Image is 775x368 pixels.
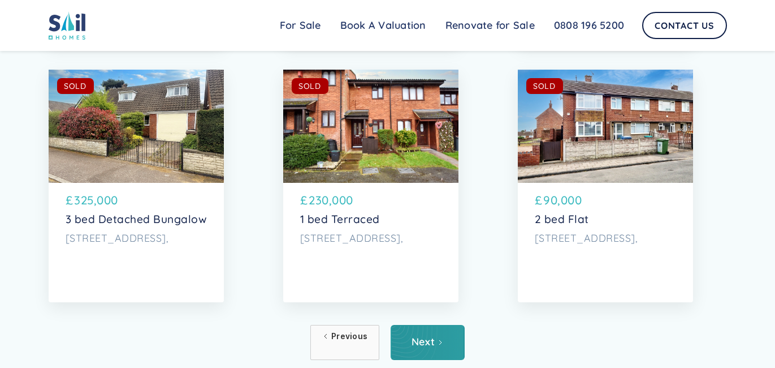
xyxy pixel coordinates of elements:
[283,70,458,302] a: SOLD£230,0001 bed Terraced[STREET_ADDRESS],
[64,80,86,92] div: SOLD
[49,70,224,302] a: SOLD£325,0003 bed Detached Bungalow[STREET_ADDRESS],
[331,14,436,37] a: Book A Valuation
[331,331,367,342] div: Previous
[300,191,308,209] p: £
[436,14,544,37] a: Renovate for Sale
[391,325,465,360] a: Next Page
[270,14,331,37] a: For Sale
[535,191,543,209] p: £
[309,191,353,209] p: 230,000
[412,336,435,348] div: Next
[535,213,676,226] p: 2 bed Flat
[533,80,556,92] div: SOLD
[74,191,118,209] p: 325,000
[544,14,634,37] a: 0808 196 5200
[300,213,441,226] p: 1 bed Terraced
[300,232,441,245] p: [STREET_ADDRESS],
[66,191,73,209] p: £
[49,11,86,40] img: sail home logo colored
[66,232,207,245] p: [STREET_ADDRESS],
[543,191,582,209] p: 90,000
[298,80,321,92] div: SOLD
[310,325,379,360] a: Previous Page
[518,70,693,302] a: SOLD£90,0002 bed Flat[STREET_ADDRESS],
[49,325,727,360] div: List
[642,12,727,39] a: Contact Us
[66,213,207,226] p: 3 bed Detached Bungalow
[535,232,676,245] p: [STREET_ADDRESS],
